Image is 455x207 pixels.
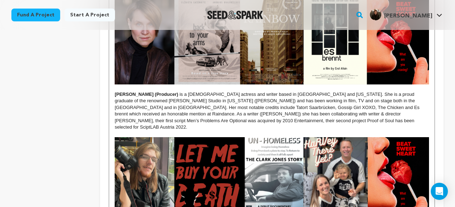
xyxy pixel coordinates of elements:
span: [PERSON_NAME] [384,13,432,19]
a: Mariya S.'s Profile [368,7,444,20]
span: Mariya S.'s Profile [368,7,444,22]
p: is a [DEMOGRAPHIC_DATA] actress and writer based in [GEOGRAPHIC_DATA] and [US_STATE]. She is a pr... [115,91,429,131]
strong: [PERSON_NAME] (Producer) [115,92,178,97]
img: Seed&Spark Logo Dark Mode [207,11,263,19]
a: Fund a project [11,9,60,21]
div: Open Intercom Messenger [431,183,448,200]
img: f1767e158fc15795.jpg [370,9,381,20]
div: Mariya S.'s Profile [370,9,432,20]
a: Seed&Spark Homepage [207,11,263,19]
a: Start a project [64,9,115,21]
